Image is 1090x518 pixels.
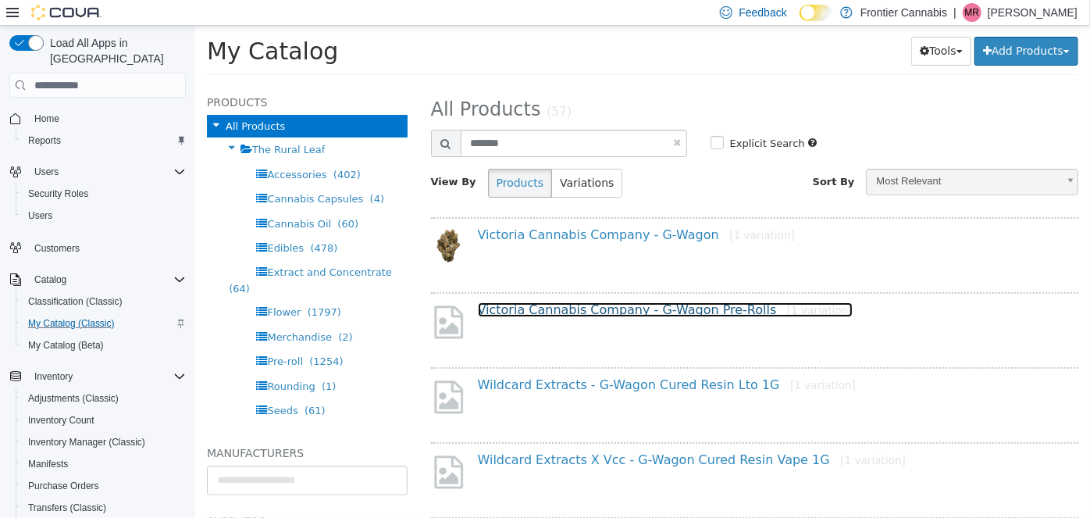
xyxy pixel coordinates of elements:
span: My Catalog [12,12,143,39]
span: (1254) [114,330,148,341]
a: Users [22,206,59,225]
button: Classification (Classic) [16,291,192,313]
span: View By [236,150,281,162]
button: Inventory Manager (Classic) [16,431,192,453]
span: My Catalog (Classic) [28,317,115,330]
span: Merchandise [72,305,137,317]
button: Inventory Count [16,409,192,431]
span: Manifests [28,458,68,470]
span: Security Roles [28,188,88,200]
a: My Catalog (Beta) [22,336,110,355]
h5: Manufacturers [12,418,212,437]
span: Customers [34,242,80,255]
label: Explicit Search [531,110,610,126]
img: missing-image.png [236,427,271,466]
span: Cannabis Capsules [72,167,168,179]
span: All Products [30,95,90,106]
span: (1797) [112,280,146,292]
span: Inventory Count [28,414,94,427]
span: Users [28,209,52,222]
button: Users [28,163,65,181]
img: missing-image.png [236,352,271,391]
p: | [953,3,956,22]
button: Catalog [3,269,192,291]
span: Inventory [34,370,73,383]
a: Customers [28,239,86,258]
span: Transfers (Classic) [28,502,106,514]
small: [1 variation] [595,353,661,366]
button: Users [3,161,192,183]
span: Reports [22,131,186,150]
a: Reports [22,131,67,150]
span: (61) [109,379,130,391]
span: My Catalog (Classic) [22,314,186,333]
span: Dark Mode [800,21,800,22]
a: My Catalog (Classic) [22,314,121,333]
span: Users [28,163,186,181]
button: Inventory [3,366,192,388]
span: Cannabis Oil [72,192,136,204]
span: Classification (Classic) [28,295,123,308]
a: Most Relevant [671,143,883,170]
span: Home [34,113,59,125]
span: Load All Apps in [GEOGRAPHIC_DATA] [44,35,186,66]
span: Adjustments (Classic) [22,389,186,408]
span: Inventory Manager (Classic) [22,433,186,452]
span: My Catalog (Beta) [22,336,186,355]
a: Transfers (Classic) [22,498,112,517]
button: Add Products [779,11,883,40]
span: Pre-roll [72,330,108,341]
span: Accessories [72,143,131,155]
span: (64) [34,257,55,269]
span: Rounding [72,355,119,366]
a: Classification (Classic) [22,292,129,311]
img: 150 [236,202,271,238]
span: Inventory [28,367,186,386]
a: Victoria Cannabis Company - G-Wagon Pre-Rolls[1 variation] [283,277,657,291]
button: My Catalog (Classic) [16,313,192,334]
span: Purchase Orders [28,480,99,492]
button: Tools [716,11,776,40]
span: (4) [175,167,189,179]
button: Reports [16,130,192,152]
button: Variations [356,143,427,172]
span: Classification (Classic) [22,292,186,311]
a: Manifests [22,455,74,473]
a: Wildcard Extracts X Vcc - G-Wagon Cured Resin Vape 1G[1 variation] [283,427,711,441]
button: Products [293,143,357,172]
span: Users [34,166,59,178]
p: Frontier Cannabis [860,3,947,22]
small: [1 variation] [534,203,600,216]
a: Purchase Orders [22,477,105,495]
span: Adjustments (Classic) [28,392,119,405]
span: Extract and Concentrate [72,241,196,252]
span: All Products [236,73,346,95]
button: My Catalog (Beta) [16,334,192,356]
h5: Suppliers [12,486,212,505]
small: (57) [351,79,376,93]
span: Manifests [22,455,186,473]
span: Transfers (Classic) [22,498,186,517]
small: [1 variation] [592,278,657,291]
span: Flower [72,280,105,292]
a: Victoria Cannabis Company - G-Wagon[1 variation] [283,202,600,216]
button: Inventory [28,367,79,386]
h5: Products [12,67,212,86]
button: Manifests [16,453,192,475]
span: Home [28,109,186,128]
a: Adjustments (Classic) [22,389,125,408]
span: (1) [126,355,141,366]
span: Feedback [739,5,786,20]
span: Catalog [34,273,66,286]
span: Most Relevant [671,144,862,168]
span: Sort By [618,150,660,162]
span: Customers [28,238,186,257]
span: Inventory Manager (Classic) [28,436,145,448]
span: Users [22,206,186,225]
button: Home [3,107,192,130]
a: Home [28,109,66,128]
span: MR [965,3,980,22]
span: Edibles [72,216,109,228]
a: Security Roles [22,184,94,203]
span: Catalog [28,270,186,289]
